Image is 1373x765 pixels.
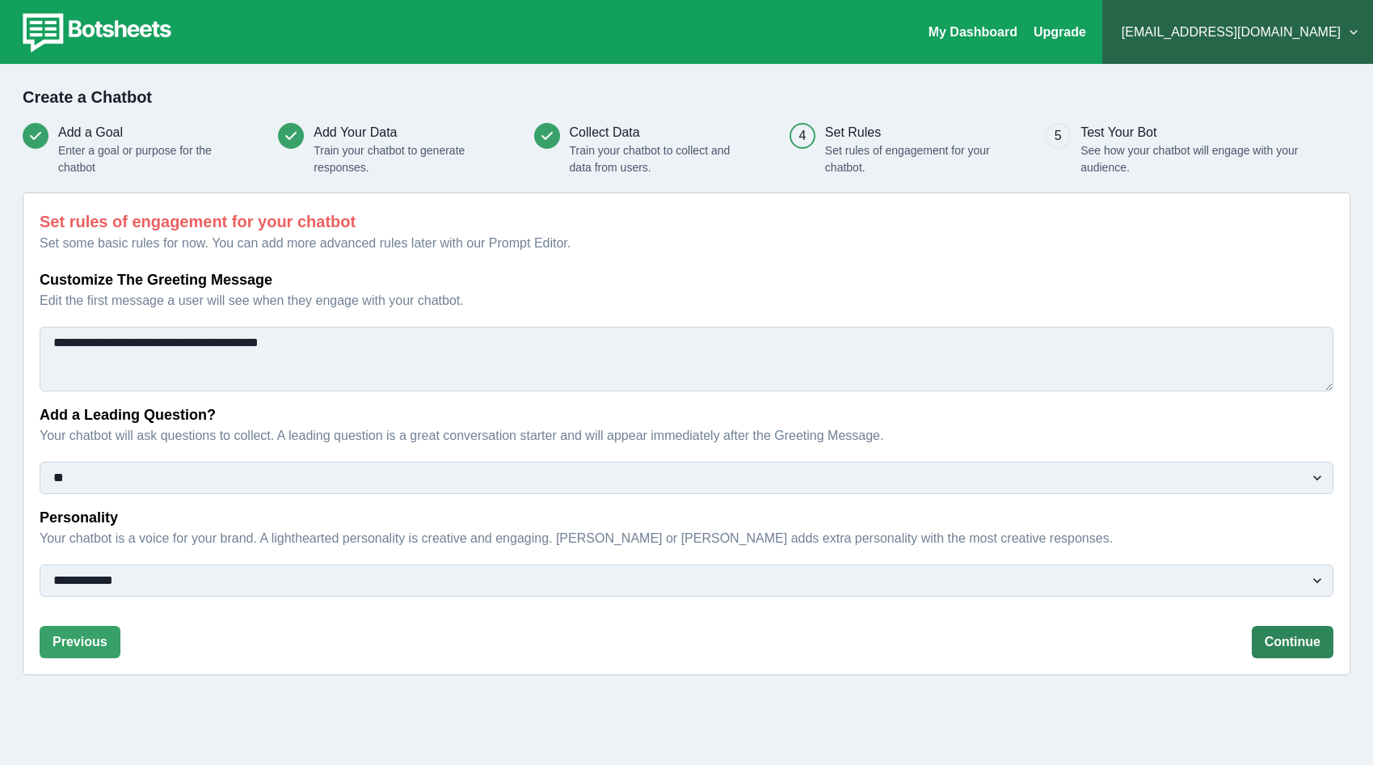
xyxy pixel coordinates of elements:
a: Upgrade [1034,25,1086,39]
p: Edit the first message a user will see when they engage with your chatbot. [40,291,1324,311]
h3: Test Your Bot [1080,123,1309,142]
div: 4 [798,126,806,146]
p: Personality [40,507,1324,529]
h3: Add Your Data [314,123,495,142]
div: 5 [1055,126,1062,146]
p: See how your chatbot will engage with your audience. [1080,142,1309,176]
button: Continue [1252,626,1333,658]
p: Your chatbot will ask questions to collect. A leading question is a great conversation starter an... [40,426,1324,446]
button: [EMAIL_ADDRESS][DOMAIN_NAME] [1115,16,1360,49]
p: Add a Leading Question? [40,404,1324,426]
img: botsheets-logo.png [13,10,176,55]
p: Enter a goal or purpose for the chatbot [58,142,240,176]
h2: Create a Chatbot [23,87,1350,107]
div: Progress [23,123,1350,176]
h3: Set Rules [825,123,1007,142]
p: Train your chatbot to collect and data from users. [570,142,752,176]
p: Train your chatbot to generate responses. [314,142,495,176]
p: Your chatbot is a voice for your brand. A lighthearted personality is creative and engaging. [PER... [40,529,1324,548]
p: Set rules of engagement for your chatbot. [825,142,1007,176]
p: Customize The Greeting Message [40,269,1324,291]
h3: Add a Goal [58,123,240,142]
h3: Collect Data [570,123,752,142]
button: Previous [40,626,120,658]
a: My Dashboard [929,25,1017,39]
p: Set rules of engagement for your chatbot [40,209,1333,234]
p: Set some basic rules for now. You can add more advanced rules later with our Prompt Editor. [40,234,1333,253]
